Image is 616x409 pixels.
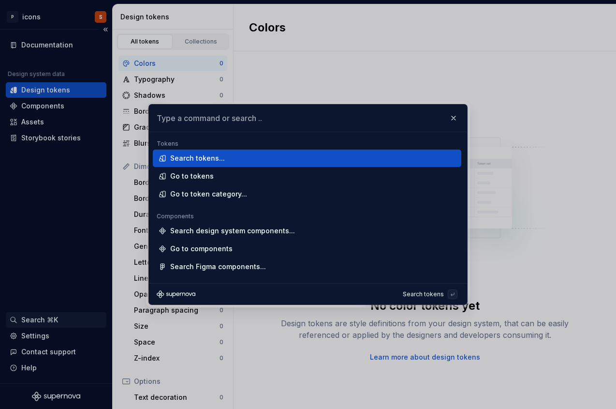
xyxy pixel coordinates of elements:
[170,244,233,254] div: Go to components
[170,171,214,181] div: Go to tokens
[170,153,225,163] div: Search tokens...
[170,226,295,236] div: Search design system components...
[149,132,467,283] div: Type a command or search ..
[170,262,266,272] div: Search Figma components...
[153,212,461,220] div: Components
[170,189,247,199] div: Go to token category...
[399,288,459,301] button: Search tokens
[153,140,461,148] div: Tokens
[403,290,448,298] div: Search tokens
[157,290,195,298] svg: Supernova Logo
[149,105,467,132] input: Type a command or search ..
